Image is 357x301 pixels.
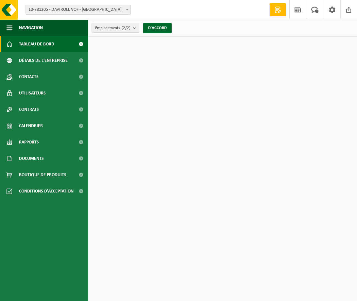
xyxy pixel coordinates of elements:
font: Documents [19,156,44,161]
span: 10-781205 - DAVIROLL VOF - DILBEEK [26,5,130,14]
font: Boutique de produits [19,173,66,177]
button: Emplacements(2/2) [92,23,139,33]
span: 10-781205 - DAVIROLL VOF - DILBEEK [25,5,131,15]
font: Emplacements [95,26,120,30]
font: Conditions d'acceptation [19,189,74,194]
font: Contacts [19,75,39,79]
font: 10-781205 - DAVIROLL VOF - [GEOGRAPHIC_DATA] [28,7,122,12]
button: D'ACCORD [143,23,172,33]
font: Navigation [19,25,43,30]
font: Contrats [19,107,39,112]
font: Détails de l'entreprise [19,58,68,63]
font: Calendrier [19,124,43,128]
font: Utilisateurs [19,91,46,96]
font: D'ACCORD [148,26,167,30]
font: (2/2) [122,26,130,30]
font: Tableau de bord [19,42,54,47]
font: Rapports [19,140,39,145]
